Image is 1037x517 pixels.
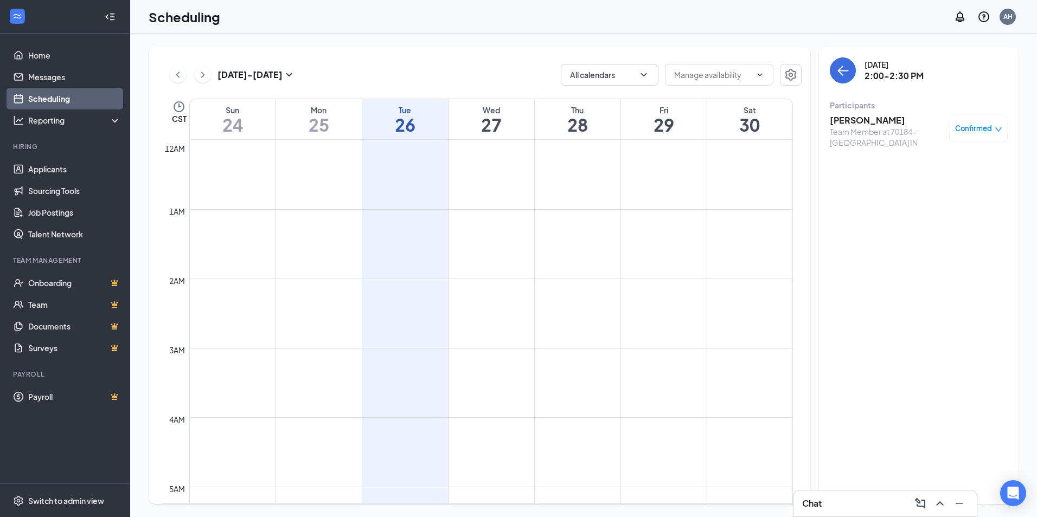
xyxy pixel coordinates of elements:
div: Wed [449,105,534,115]
a: DocumentsCrown [28,315,121,337]
svg: ChevronUp [933,497,946,510]
div: Participants [830,100,1008,111]
div: 4am [167,413,187,425]
a: TeamCrown [28,294,121,315]
a: Sourcing Tools [28,180,121,202]
svg: Analysis [13,115,24,126]
svg: SmallChevronDown [283,68,296,81]
a: OnboardingCrown [28,272,121,294]
a: Talent Network [28,223,121,245]
div: Sun [190,105,276,115]
div: Mon [276,105,362,115]
a: Scheduling [28,88,121,109]
div: Open Intercom Messenger [1000,480,1026,506]
svg: QuestionInfo [977,10,990,23]
a: August 30, 2025 [707,99,793,139]
svg: ChevronDown [638,69,649,80]
div: 2am [167,275,187,287]
a: August 27, 2025 [449,99,534,139]
button: Settings [780,64,802,86]
h1: 27 [449,115,534,134]
svg: Settings [13,495,24,506]
a: August 29, 2025 [621,99,707,139]
h1: 25 [276,115,362,134]
div: Team Member at 70184 - [GEOGRAPHIC_DATA] IN [830,126,944,148]
span: down [995,126,1002,133]
div: 12am [163,143,187,154]
button: ChevronLeft [170,67,186,83]
h3: [DATE] - [DATE] [217,69,283,81]
a: August 28, 2025 [535,99,620,139]
h1: 29 [621,115,707,134]
a: August 26, 2025 [362,99,448,139]
div: Reporting [28,115,121,126]
div: 5am [167,483,187,495]
svg: Clock [172,100,185,113]
a: Messages [28,66,121,88]
svg: Notifications [953,10,966,23]
input: Manage availability [674,69,751,81]
svg: ArrowLeft [836,64,849,77]
svg: WorkstreamLogo [12,11,23,22]
svg: ChevronRight [197,68,208,81]
h1: 26 [362,115,448,134]
h1: 30 [707,115,793,134]
button: ComposeMessage [912,495,929,512]
a: August 24, 2025 [190,99,276,139]
button: ChevronUp [931,495,949,512]
svg: ChevronDown [756,70,764,79]
button: All calendarsChevronDown [561,64,658,86]
svg: ChevronLeft [172,68,183,81]
svg: Collapse [105,11,116,22]
div: Thu [535,105,620,115]
h1: 28 [535,115,620,134]
button: Minimize [951,495,968,512]
div: Team Management [13,256,119,265]
div: [DATE] [865,59,924,70]
div: Switch to admin view [28,495,104,506]
button: back-button [830,57,856,83]
span: CST [172,113,187,124]
a: Home [28,44,121,66]
h1: Scheduling [149,8,220,26]
svg: ComposeMessage [914,497,927,510]
h3: Chat [802,497,822,509]
a: August 25, 2025 [276,99,362,139]
a: Applicants [28,158,121,180]
div: Tue [362,105,448,115]
a: PayrollCrown [28,386,121,408]
div: 3am [167,344,187,356]
div: Hiring [13,142,119,151]
svg: Settings [784,68,797,81]
div: Payroll [13,370,119,379]
h3: [PERSON_NAME] [830,114,944,126]
div: 1am [167,205,187,217]
h1: 24 [190,115,276,134]
div: Fri [621,105,707,115]
div: Sat [707,105,793,115]
a: Job Postings [28,202,121,223]
div: AH [1003,12,1013,21]
button: ChevronRight [195,67,211,83]
a: SurveysCrown [28,337,121,359]
h3: 2:00-2:30 PM [865,70,924,82]
svg: Minimize [953,497,966,510]
span: Confirmed [955,123,992,134]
